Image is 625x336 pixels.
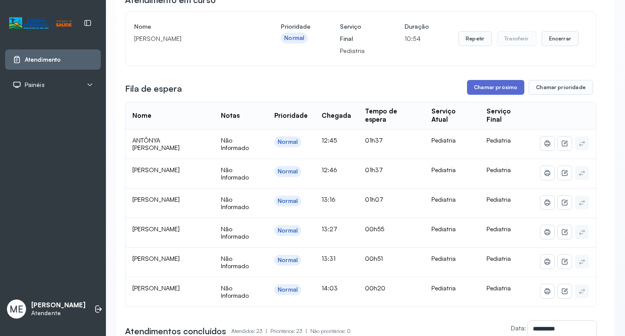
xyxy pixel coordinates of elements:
[134,20,251,33] h4: Nome
[405,20,429,33] h4: Duração
[431,225,473,233] div: Pediatria
[365,284,385,292] span: 00h20
[497,31,536,46] button: Transferir
[31,301,86,309] p: [PERSON_NAME]
[322,255,336,262] span: 13:31
[322,112,351,120] div: Chegada
[487,225,511,233] span: Pediatria
[431,166,473,174] div: Pediatria
[221,284,249,299] span: Não Informado
[365,136,383,144] span: 01h37
[132,136,180,152] span: ANTÔNYA [PERSON_NAME]
[431,284,473,292] div: Pediatria
[306,328,307,334] span: |
[511,324,526,332] label: Data:
[221,225,249,240] span: Não Informado
[487,284,511,292] span: Pediatria
[221,255,249,270] span: Não Informado
[322,196,336,203] span: 13:16
[278,138,298,146] div: Normal
[278,286,298,293] div: Normal
[365,166,383,173] span: 01h37
[340,20,375,45] h4: Serviço Final
[529,80,593,95] button: Chamar prioridade
[458,31,492,46] button: Repetir
[132,284,180,292] span: [PERSON_NAME]
[431,136,473,144] div: Pediatria
[487,196,511,203] span: Pediatria
[340,45,375,57] p: Pediatria
[221,166,249,181] span: Não Informado
[284,34,304,42] div: Normal
[365,196,383,203] span: 01h07
[467,80,524,95] button: Chamar próximo
[132,112,151,120] div: Nome
[405,33,429,45] p: 10:54
[431,255,473,263] div: Pediatria
[132,166,180,173] span: [PERSON_NAME]
[365,225,384,233] span: 00h55
[278,168,298,175] div: Normal
[542,31,579,46] button: Encerrar
[365,255,383,262] span: 00h51
[132,196,180,203] span: [PERSON_NAME]
[322,225,337,233] span: 13:27
[266,328,267,334] span: |
[431,196,473,203] div: Pediatria
[9,16,72,30] img: Logotipo do estabelecimento
[487,107,526,124] div: Serviço Final
[13,55,93,64] a: Atendimento
[132,255,180,262] span: [PERSON_NAME]
[278,256,298,264] div: Normal
[487,166,511,173] span: Pediatria
[274,112,308,120] div: Prioridade
[281,20,310,33] h4: Prioridade
[322,284,338,292] span: 14:03
[487,255,511,262] span: Pediatria
[221,196,249,211] span: Não Informado
[322,166,337,173] span: 12:46
[25,81,45,89] span: Painéis
[125,83,182,95] h3: Fila de espera
[487,136,511,144] span: Pediatria
[221,136,249,152] span: Não Informado
[322,136,337,144] span: 12:45
[431,107,473,124] div: Serviço Atual
[278,227,298,234] div: Normal
[221,112,240,120] div: Notas
[132,225,180,233] span: [PERSON_NAME]
[25,56,61,63] span: Atendimento
[134,33,251,45] p: [PERSON_NAME]
[278,197,298,205] div: Normal
[31,309,86,317] p: Atendente
[365,107,418,124] div: Tempo de espera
